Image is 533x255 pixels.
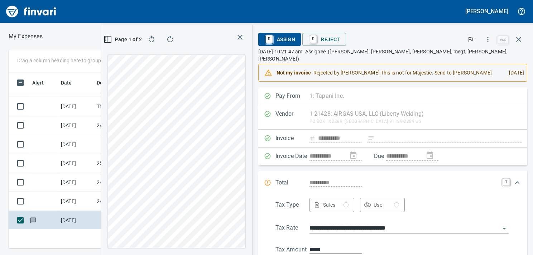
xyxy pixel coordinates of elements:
[277,66,503,79] div: - Rejected by [PERSON_NAME] This is not for Majestic. Send to [PERSON_NAME]
[4,3,58,20] img: Finvari
[302,33,346,46] button: RReject
[94,154,158,173] td: 254002
[61,78,81,87] span: Date
[58,211,94,230] td: [DATE]
[308,33,340,45] span: Reject
[258,171,527,195] div: Expand
[17,57,122,64] p: Drag a column heading here to group the table
[258,33,301,46] button: RAssign
[110,35,137,44] span: Page 1 of 2
[277,70,311,76] strong: Not my invoice
[58,154,94,173] td: [DATE]
[275,201,309,212] p: Tax Type
[374,201,399,210] div: Use
[499,223,509,234] button: Open
[58,135,94,154] td: [DATE]
[503,66,524,79] div: [DATE]
[32,78,44,87] span: Alert
[498,36,508,44] a: esc
[480,32,496,47] button: More
[61,78,72,87] span: Date
[94,173,158,192] td: 243008
[97,78,124,87] span: Description
[310,35,317,43] a: R
[29,218,37,222] span: Has messages
[94,97,158,116] td: The Home Depot #4738 [GEOGRAPHIC_DATA] [GEOGRAPHIC_DATA]
[58,97,94,116] td: [DATE]
[275,245,309,254] p: Tax Amount
[496,31,527,48] span: Close invoice
[266,35,273,43] a: R
[58,116,94,135] td: [DATE]
[94,192,158,211] td: 243008
[275,178,309,188] p: Total
[264,33,295,45] span: Assign
[360,198,405,212] button: Use
[58,192,94,211] td: [DATE]
[503,178,510,186] a: T
[464,6,510,17] button: [PERSON_NAME]
[58,173,94,192] td: [DATE]
[465,8,508,15] h5: [PERSON_NAME]
[97,78,133,87] span: Description
[94,116,158,135] td: 243008
[463,32,479,47] button: Flag
[323,201,349,210] div: Sales
[9,32,43,41] p: My Expenses
[107,33,140,46] button: Page 1 of 2
[275,223,309,234] p: Tax Rate
[309,198,354,212] button: Sales
[9,32,43,41] nav: breadcrumb
[32,78,53,87] span: Alert
[258,48,527,62] p: [DATE] 10:21:47 am. Assignee: ([PERSON_NAME], [PERSON_NAME], [PERSON_NAME], megt, [PERSON_NAME], ...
